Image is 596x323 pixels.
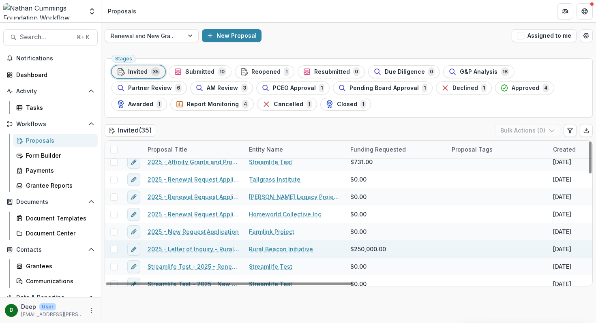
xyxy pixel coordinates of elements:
a: 2025 - Affinity Grants and Program-Related Expenses Invoice Request [148,158,239,166]
a: Communications [13,274,98,288]
button: edit [127,173,140,186]
button: edit [127,243,140,256]
span: 35 [151,67,160,76]
span: Partner Review [128,85,172,92]
span: $0.00 [350,280,367,288]
span: $250,000.00 [350,245,386,253]
a: Payments [13,164,98,177]
div: [DATE] [553,245,571,253]
a: Streamlife Test [249,280,292,288]
div: Document Center [26,229,91,237]
div: [DATE] [553,210,571,218]
img: Nathan Cummings Foundation Workflow Sandbox logo [3,3,83,19]
span: AM Review [207,85,238,92]
p: User [39,303,56,310]
span: $0.00 [350,210,367,218]
span: Pending Board Approval [349,85,419,92]
div: [DATE] [553,193,571,201]
div: [DATE] [553,262,571,271]
span: 4 [242,100,249,109]
div: Proposal Tags [447,145,497,154]
a: Form Builder [13,149,98,162]
span: Search... [20,33,71,41]
button: Cancelled1 [257,98,317,111]
button: Open Data & Reporting [3,291,98,304]
a: Streamlife Test - 2025 - Renewal Request Application [148,262,239,271]
button: Invited35 [111,65,165,78]
button: edit [127,278,140,291]
span: Documents [16,199,85,205]
button: edit [127,156,140,169]
a: Dashboard [3,68,98,81]
div: Entity Name [244,145,288,154]
button: Submitted10 [169,65,232,78]
div: [DATE] [553,175,571,184]
button: Open Contacts [3,243,98,256]
span: Approved [512,85,539,92]
a: Grantees [13,259,98,273]
button: Approved4 [495,81,554,94]
button: Resubmitted0 [298,65,365,78]
div: Grantees [26,262,91,270]
span: Due Diligence [385,68,425,75]
span: Invited [128,68,148,75]
span: Notifications [16,55,94,62]
a: 2025 - Letter of Inquiry - Rural Beacon [148,245,239,253]
button: Bulk Actions (0) [495,124,560,137]
span: 1 [360,100,366,109]
div: [DATE] [553,227,571,236]
h2: Invited ( 35 ) [105,124,155,136]
span: $731.00 [350,158,373,166]
div: Funding Requested [345,141,447,158]
div: Proposals [108,7,136,15]
span: Declined [452,85,478,92]
a: 2025 - Renewal Request Application [148,175,239,184]
a: [PERSON_NAME] Legacy Project Inc [249,193,341,201]
button: Open Documents [3,195,98,208]
span: 1 [319,83,324,92]
button: edit [127,190,140,203]
button: PCEO Approval1 [256,81,330,94]
div: Funding Requested [345,145,411,154]
a: Homeworld Collective Inc [249,210,321,218]
a: Proposals [13,134,98,147]
span: Contacts [16,246,85,253]
nav: breadcrumb [105,5,139,17]
span: $0.00 [350,227,367,236]
div: [DATE] [553,158,571,166]
div: Form Builder [26,151,91,160]
span: 10 [218,67,226,76]
a: 2025 - Renewal Request Application [148,210,239,218]
span: Submitted [185,68,214,75]
a: Document Templates [13,212,98,225]
span: Workflows [16,121,85,128]
a: Streamlife Test [249,158,292,166]
button: G&P Analysis18 [443,65,515,78]
span: Reopened [251,68,281,75]
a: Streamlife Test - 2025 - New Request Application [148,280,239,288]
span: 1 [422,83,427,92]
button: New Proposal [202,29,262,42]
button: edit [127,225,140,238]
button: Get Help [577,3,593,19]
button: edit [127,260,140,273]
span: 0 [353,67,360,76]
span: 3 [241,83,248,92]
a: Rural Beacon Initiative [249,245,313,253]
span: Stages [115,56,132,62]
a: Tallgrass Institute [249,175,300,184]
span: 6 [175,83,182,92]
button: Search... [3,29,98,45]
div: Proposals [26,136,91,145]
div: Deep [10,308,13,313]
button: More [86,306,96,315]
button: Partners [557,3,573,19]
button: Export table data [580,124,593,137]
span: $0.00 [350,262,367,271]
a: Tasks [13,101,98,114]
span: Cancelled [274,101,303,108]
span: $0.00 [350,193,367,201]
span: 4 [542,83,549,92]
a: Grantee Reports [13,179,98,192]
div: Entity Name [244,141,345,158]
